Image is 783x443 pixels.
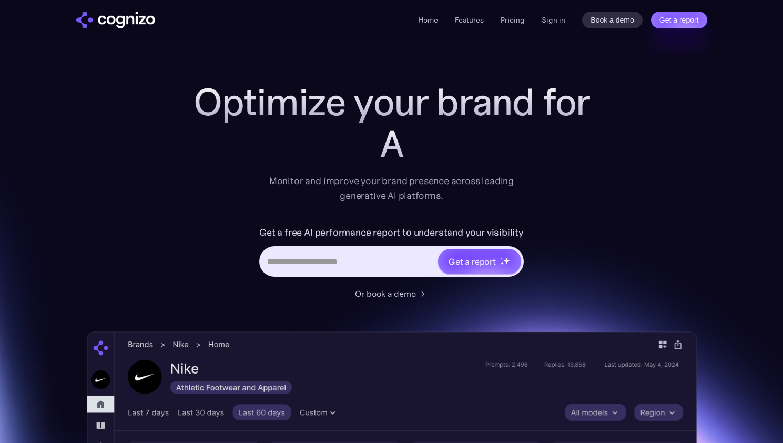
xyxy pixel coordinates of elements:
div: Or book a demo [355,287,416,300]
a: Features [455,15,484,25]
a: Sign in [542,14,565,26]
h1: Optimize your brand for [181,81,602,123]
a: Book a demo [582,12,643,28]
div: Get a report [449,255,496,268]
a: home [76,12,155,28]
a: Get a report [651,12,707,28]
form: Hero URL Input Form [259,224,524,282]
div: Monitor and improve your brand presence across leading generative AI platforms. [262,174,521,203]
div: A [181,123,602,165]
img: star [501,258,502,259]
label: Get a free AI performance report to understand your visibility [259,224,524,241]
img: star [503,257,510,264]
img: cognizo logo [76,12,155,28]
img: star [501,261,504,265]
a: Get a reportstarstarstar [437,248,522,275]
a: Or book a demo [355,287,429,300]
a: Pricing [501,15,525,25]
a: Home [419,15,438,25]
